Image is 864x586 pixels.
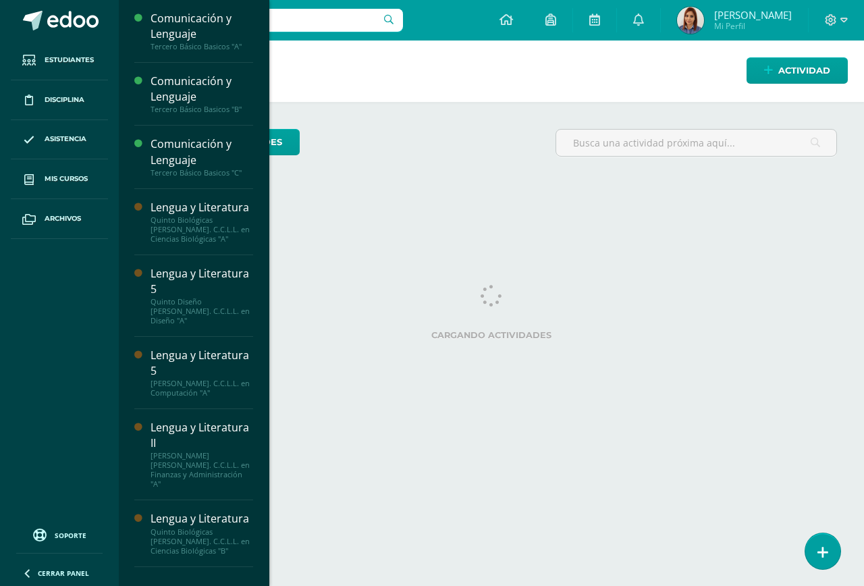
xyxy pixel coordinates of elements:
a: Lengua y Literatura II[PERSON_NAME] [PERSON_NAME]. C.C.L.L. en Finanzas y Administración "A" [151,420,253,489]
input: Busca una actividad próxima aquí... [556,130,836,156]
a: Comunicación y LenguajeTercero Básico Basicos "C" [151,136,253,177]
a: Comunicación y LenguajeTercero Básico Basicos "A" [151,11,253,51]
div: Comunicación y Lenguaje [151,136,253,167]
a: Lengua y Literatura 5[PERSON_NAME]. C.C.L.L. en Computación "A" [151,348,253,398]
div: Tercero Básico Basicos "A" [151,42,253,51]
a: Disciplina [11,80,108,120]
div: Lengua y Literatura [151,511,253,527]
div: Quinto Diseño [PERSON_NAME]. C.C.L.L. en Diseño "A" [151,297,253,325]
div: Comunicación y Lenguaje [151,11,253,42]
div: Lengua y Literatura 5 [151,266,253,297]
div: [PERSON_NAME]. C.C.L.L. en Computación "A" [151,379,253,398]
a: Soporte [16,525,103,543]
div: Lengua y Literatura 5 [151,348,253,379]
span: Asistencia [45,134,86,144]
span: Soporte [55,531,86,540]
a: Actividad [747,57,848,84]
a: Comunicación y LenguajeTercero Básico Basicos "B" [151,74,253,114]
span: Mi Perfil [714,20,792,32]
a: Lengua y LiteraturaQuinto Biológicas [PERSON_NAME]. C.C.L.L. en Ciencias Biológicas "A" [151,200,253,244]
span: [PERSON_NAME] [714,8,792,22]
h1: Actividades [135,41,848,102]
img: d0f26e503699a9c74c6a7edf9e2c6eeb.png [677,7,704,34]
span: Archivos [45,213,81,224]
div: Quinto Biológicas [PERSON_NAME]. C.C.L.L. en Ciencias Biológicas "A" [151,215,253,244]
span: Disciplina [45,95,84,105]
span: Mis cursos [45,174,88,184]
label: Cargando actividades [146,330,837,340]
a: Archivos [11,199,108,239]
a: Lengua y Literatura 5Quinto Diseño [PERSON_NAME]. C.C.L.L. en Diseño "A" [151,266,253,325]
span: Estudiantes [45,55,94,65]
a: Lengua y LiteraturaQuinto Biológicas [PERSON_NAME]. C.C.L.L. en Ciencias Biológicas "B" [151,511,253,555]
div: [PERSON_NAME] [PERSON_NAME]. C.C.L.L. en Finanzas y Administración "A" [151,451,253,489]
a: Asistencia [11,120,108,160]
a: Estudiantes [11,41,108,80]
div: Tercero Básico Basicos "B" [151,105,253,114]
div: Tercero Básico Basicos "C" [151,168,253,178]
span: Actividad [778,58,830,83]
div: Comunicación y Lenguaje [151,74,253,105]
div: Lengua y Literatura II [151,420,253,451]
div: Quinto Biológicas [PERSON_NAME]. C.C.L.L. en Ciencias Biológicas "B" [151,527,253,556]
a: Mis cursos [11,159,108,199]
div: Lengua y Literatura [151,200,253,215]
span: Cerrar panel [38,568,89,578]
